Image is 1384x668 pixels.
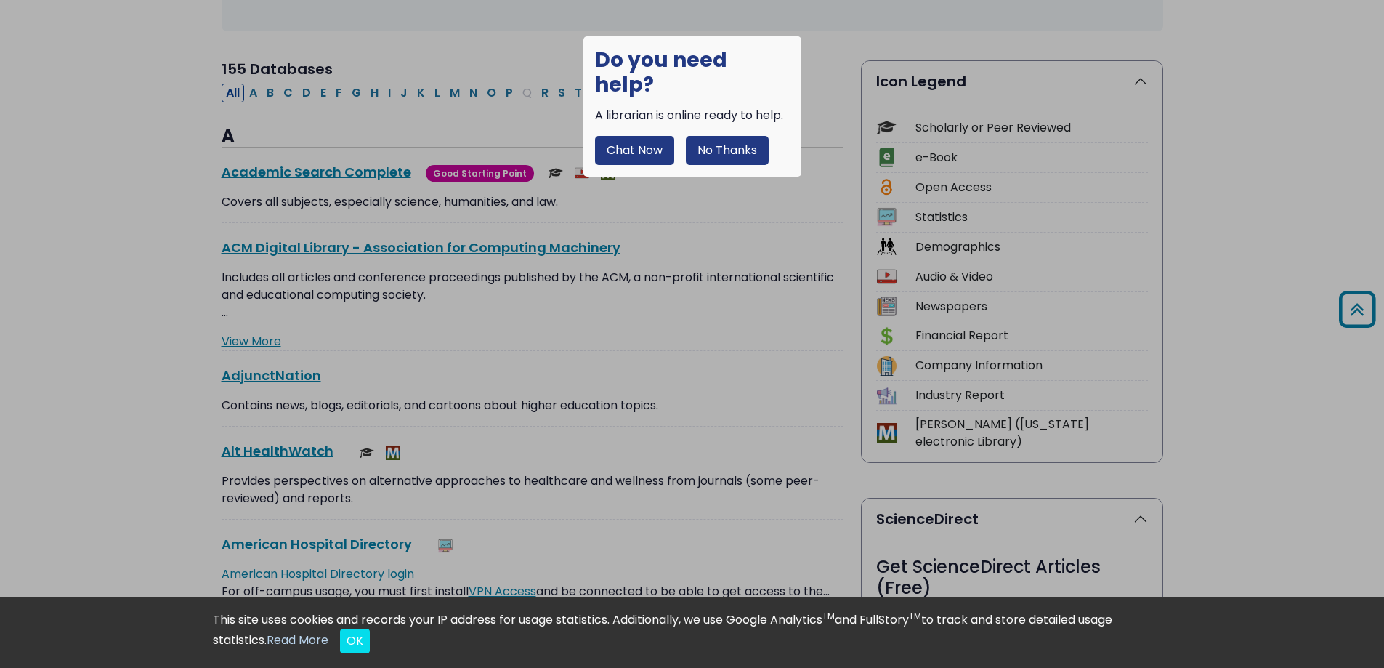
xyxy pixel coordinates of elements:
[595,136,674,165] button: Chat Now
[909,610,921,622] sup: TM
[267,632,328,648] a: Read More
[595,107,790,124] div: A librarian is online ready to help.
[595,48,790,97] h1: Do you need help?
[213,611,1172,653] div: This site uses cookies and records your IP address for usage statistics. Additionally, we use Goo...
[340,629,370,653] button: Close
[822,610,835,622] sup: TM
[686,136,769,165] button: No Thanks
